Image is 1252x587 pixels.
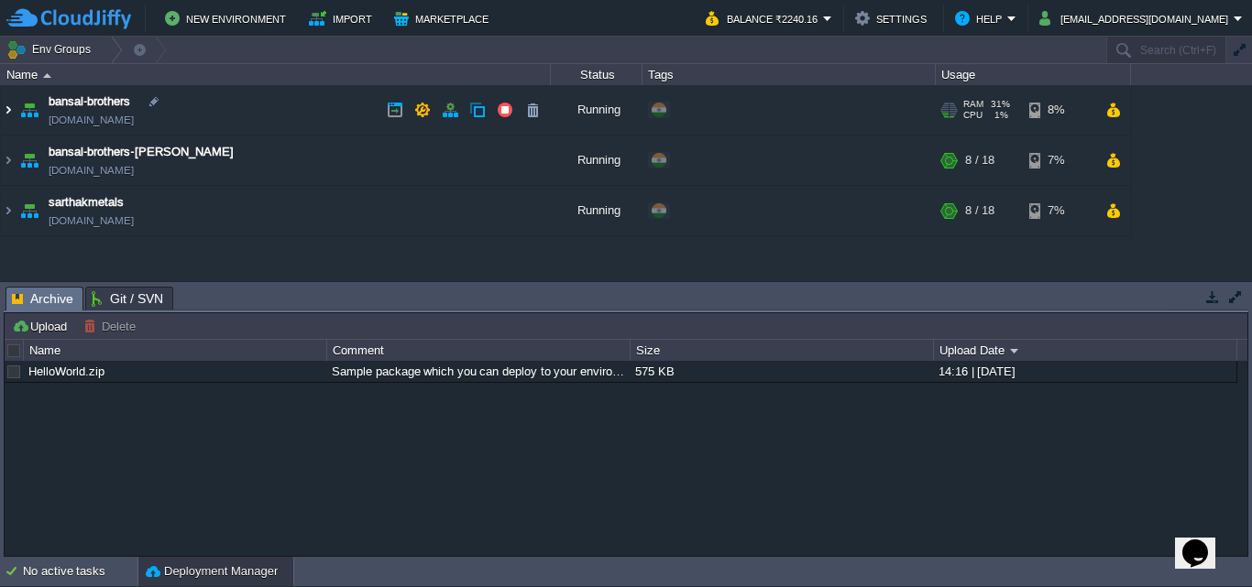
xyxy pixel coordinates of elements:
[935,340,1236,361] div: Upload Date
[1,136,16,185] img: AMDAwAAAACH5BAEAAAAALAAAAAABAAEAAAICRAEAOw==
[16,186,42,235] img: AMDAwAAAACH5BAEAAAAALAAAAAABAAEAAAICRAEAOw==
[631,340,933,361] div: Size
[1029,85,1089,135] div: 8%
[551,186,642,235] div: Running
[551,85,642,135] div: Running
[12,288,73,310] span: Archive
[965,136,994,185] div: 8 / 18
[991,99,1010,110] span: 31%
[965,186,994,235] div: 8 / 18
[1029,136,1089,185] div: 7%
[643,64,935,85] div: Tags
[49,143,234,161] a: bansal-brothers-[PERSON_NAME]
[16,136,42,185] img: AMDAwAAAACH5BAEAAAAALAAAAAABAAEAAAICRAEAOw==
[49,212,134,230] a: [DOMAIN_NAME]
[551,136,642,185] div: Running
[23,557,137,586] div: No active tasks
[963,99,983,110] span: RAM
[937,64,1130,85] div: Usage
[1175,514,1234,569] iframe: chat widget
[2,64,550,85] div: Name
[1,186,16,235] img: AMDAwAAAACH5BAEAAAAALAAAAAABAAEAAAICRAEAOw==
[6,7,131,30] img: CloudJiffy
[327,361,629,382] div: Sample package which you can deploy to your environment. Feel free to delete and upload a package...
[28,364,104,378] a: HelloWorld.zip
[631,361,932,382] div: 575 KB
[25,340,326,361] div: Name
[49,161,134,179] a: [DOMAIN_NAME]
[955,7,1007,29] button: Help
[49,193,124,212] a: sarthakmetals
[16,85,42,135] img: AMDAwAAAACH5BAEAAAAALAAAAAABAAEAAAICRAEAOw==
[146,562,278,581] button: Deployment Manager
[990,110,1008,121] span: 1%
[328,340,630,361] div: Comment
[706,7,823,29] button: Balance ₹2240.16
[6,37,97,62] button: Env Groups
[963,110,983,121] span: CPU
[855,7,932,29] button: Settings
[83,318,141,334] button: Delete
[1029,186,1089,235] div: 7%
[1,85,16,135] img: AMDAwAAAACH5BAEAAAAALAAAAAABAAEAAAICRAEAOw==
[12,318,72,334] button: Upload
[394,7,494,29] button: Marketplace
[934,361,1236,382] div: 14:16 | [DATE]
[165,7,291,29] button: New Environment
[309,7,378,29] button: Import
[92,288,163,310] span: Git / SVN
[1039,7,1234,29] button: [EMAIL_ADDRESS][DOMAIN_NAME]
[49,111,134,129] a: [DOMAIN_NAME]
[49,92,130,111] a: bansal-brothers
[43,73,51,78] img: AMDAwAAAACH5BAEAAAAALAAAAAABAAEAAAICRAEAOw==
[552,64,642,85] div: Status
